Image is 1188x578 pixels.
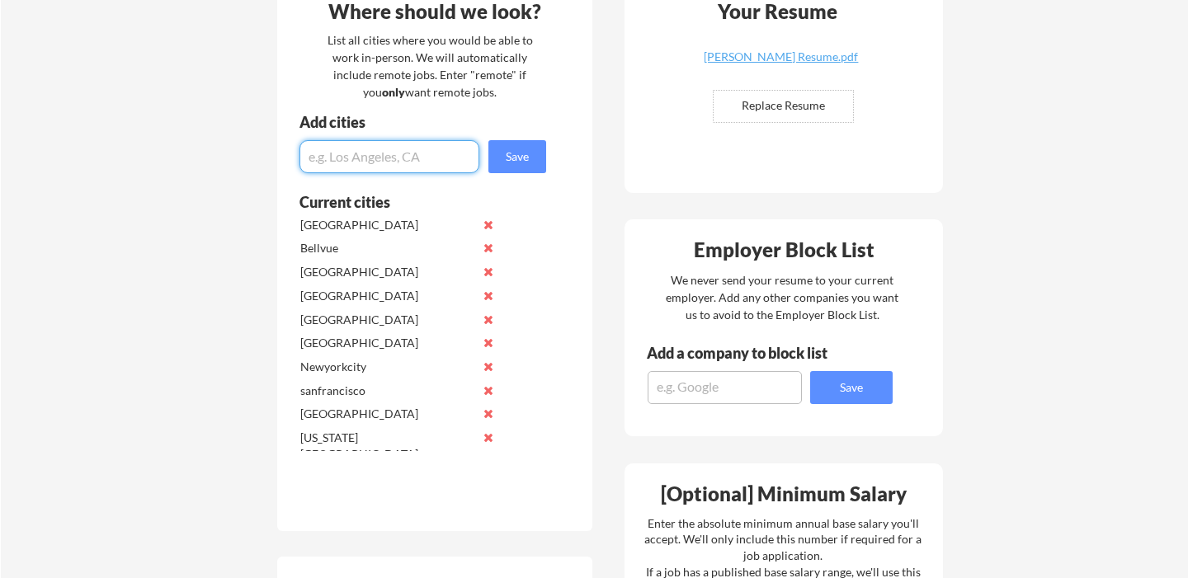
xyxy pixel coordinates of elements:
[488,140,546,173] button: Save
[300,312,474,328] div: [GEOGRAPHIC_DATA]
[647,345,853,360] div: Add a company to block list
[382,85,405,99] strong: only
[281,2,588,21] div: Where should we look?
[300,430,474,462] div: [US_STATE][GEOGRAPHIC_DATA]
[696,2,860,21] div: Your Resume
[300,264,474,280] div: [GEOGRAPHIC_DATA]
[631,240,938,260] div: Employer Block List
[300,359,474,375] div: Newyorkcity
[683,51,879,63] div: [PERSON_NAME] Resume.pdf
[300,406,474,422] div: [GEOGRAPHIC_DATA]
[300,240,474,256] div: Bellvue
[299,195,528,209] div: Current cities
[299,140,479,173] input: e.g. Los Angeles, CA
[683,51,879,77] a: [PERSON_NAME] Resume.pdf
[317,31,544,101] div: List all cities where you would be able to work in-person. We will automatically include remote j...
[665,271,900,323] div: We never send your resume to your current employer. Add any other companies you want us to avoid ...
[300,288,474,304] div: [GEOGRAPHIC_DATA]
[630,484,937,504] div: [Optional] Minimum Salary
[300,217,474,233] div: [GEOGRAPHIC_DATA]
[300,335,474,351] div: [GEOGRAPHIC_DATA]
[299,115,550,129] div: Add cities
[300,383,474,399] div: sanfrancisco
[810,371,893,404] button: Save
